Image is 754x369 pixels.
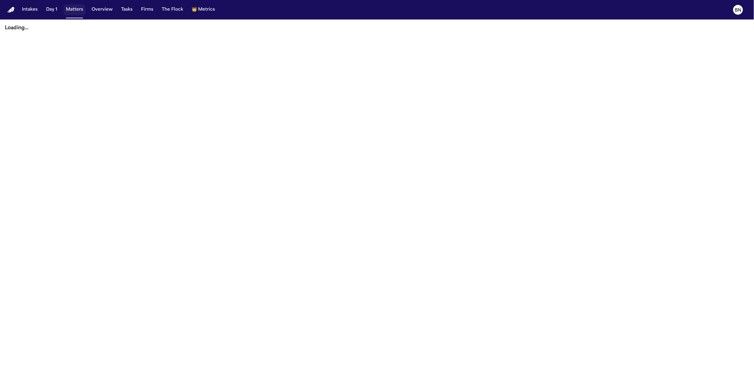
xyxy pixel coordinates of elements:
button: Matters [63,4,85,15]
button: Overview [89,4,115,15]
button: Day 1 [44,4,60,15]
button: Firms [139,4,156,15]
img: Finch Logo [7,7,15,13]
button: Intakes [20,4,40,15]
button: The Flock [159,4,186,15]
button: crownMetrics [189,4,217,15]
button: Tasks [119,4,135,15]
p: Loading... [5,24,749,32]
a: Home [7,7,15,13]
